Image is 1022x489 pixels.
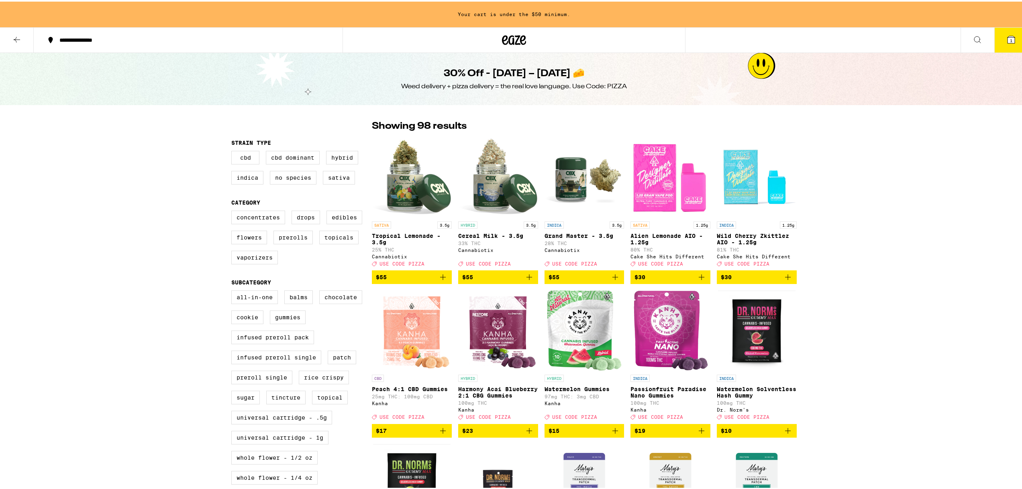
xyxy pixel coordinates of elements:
[458,246,538,251] div: Cannabiotix
[231,309,263,323] label: Cookie
[630,384,710,397] p: Passionfruit Paradise Nano Gummies
[633,289,708,369] img: Kanha - Passionfruit Paradise Nano Gummies
[372,289,452,422] a: Open page for Peach 4:1 CBD Gummies from Kanha
[610,220,624,227] p: 3.5g
[372,246,452,251] p: 25% THC
[552,260,597,265] span: USE CODE PIZZA
[717,289,797,422] a: Open page for Watermelon Solventless Hash Gummy from Dr. Norm's
[458,136,538,269] a: Open page for Cereal Milk - 3.5g from Cannabiotix
[458,239,538,244] p: 33% THC
[231,229,267,243] label: Flowers
[1010,37,1012,41] span: 1
[444,65,585,79] h1: 30% Off - [DATE] – [DATE] 🧀
[545,220,564,227] p: INDICA
[231,369,292,383] label: Preroll Single
[372,373,384,380] p: CBD
[717,231,797,244] p: Wild Cherry Zkittlez AIO - 1.25g
[326,149,358,163] label: Hybrid
[717,136,797,269] a: Open page for Wild Cherry Zkittlez AIO - 1.25g from Cake She Hits Different
[231,249,278,263] label: Vaporizers
[780,220,797,227] p: 1.25g
[270,169,316,183] label: No Species
[458,373,477,380] p: HYBRID
[462,426,473,432] span: $23
[372,136,452,216] img: Cannabiotix - Tropical Lemonade - 3.5g
[630,422,710,436] button: Add to bag
[372,252,452,258] div: Cannabiotix
[372,384,452,391] p: Peach 4:1 CBD Gummies
[552,413,597,418] span: USE CODE PIZZA
[545,289,624,422] a: Open page for Watermelon Gummies from Kanha
[466,260,511,265] span: USE CODE PIZZA
[376,426,387,432] span: $17
[545,373,564,380] p: HYBRID
[630,406,710,411] div: Kanha
[266,389,306,403] label: Tincture
[717,252,797,258] div: Cake She Hits Different
[458,399,538,404] p: 100mg THC
[549,272,559,279] span: $55
[524,220,538,227] p: 3.5g
[638,260,683,265] span: USE CODE PIZZA
[376,272,387,279] span: $55
[717,406,797,411] div: Dr. Norm's
[266,149,320,163] label: CBD Dominant
[717,422,797,436] button: Add to bag
[319,229,359,243] label: Topicals
[231,429,328,443] label: Universal Cartridge - 1g
[458,220,477,227] p: HYBRID
[292,209,320,223] label: Drops
[379,260,424,265] span: USE CODE PIZZA
[630,252,710,258] div: Cake She Hits Different
[545,399,624,404] div: Kanha
[458,231,538,237] p: Cereal Milk - 3.5g
[328,349,356,363] label: Patch
[231,349,321,363] label: Infused Preroll Single
[458,422,538,436] button: Add to bag
[630,231,710,244] p: Alien Lemonade AIO - 1.25g
[547,289,622,369] img: Kanha - Watermelon Gummies
[717,373,736,380] p: INDICA
[545,384,624,391] p: Watermelon Gummies
[717,220,736,227] p: INDICA
[312,389,348,403] label: Topical
[458,289,538,422] a: Open page for Harmony Acai Blueberry 2:1 CBG Gummies from Kanha
[273,229,313,243] label: Prerolls
[231,169,263,183] label: Indica
[231,198,260,204] legend: Category
[379,413,424,418] span: USE CODE PIZZA
[630,269,710,282] button: Add to bag
[545,136,624,269] a: Open page for Grand Master - 3.5g from Cannabiotix
[545,422,624,436] button: Add to bag
[717,399,797,404] p: 100mg THC
[284,289,313,302] label: Balms
[372,422,452,436] button: Add to bag
[717,384,797,397] p: Watermelon Solventless Hash Gummy
[694,220,710,227] p: 1.25g
[231,138,271,144] legend: Strain Type
[231,469,318,483] label: Whole Flower - 1/4 oz
[319,289,362,302] label: Chocolate
[231,449,318,463] label: Whole Flower - 1/2 oz
[373,289,451,369] img: Kanha - Peach 4:1 CBD Gummies
[372,220,391,227] p: SATIVA
[724,413,769,418] span: USE CODE PIZZA
[231,278,271,284] legend: Subcategory
[372,399,452,404] div: Kanha
[231,289,278,302] label: All-In-One
[231,389,260,403] label: Sugar
[458,136,538,216] img: Cannabiotix - Cereal Milk - 3.5g
[545,231,624,237] p: Grand Master - 3.5g
[299,369,349,383] label: Rice Crispy
[459,289,537,369] img: Kanha - Harmony Acai Blueberry 2:1 CBG Gummies
[372,392,452,398] p: 25mg THC: 100mg CBD
[323,169,355,183] label: Sativa
[231,209,285,223] label: Concentrates
[372,269,452,282] button: Add to bag
[545,136,624,216] img: Cannabiotix - Grand Master - 3.5g
[458,269,538,282] button: Add to bag
[401,81,627,89] div: Weed delivery + pizza delivery = the real love language. Use Code: PIZZA
[372,136,452,269] a: Open page for Tropical Lemonade - 3.5g from Cannabiotix
[231,409,332,423] label: Universal Cartridge - .5g
[634,426,645,432] span: $19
